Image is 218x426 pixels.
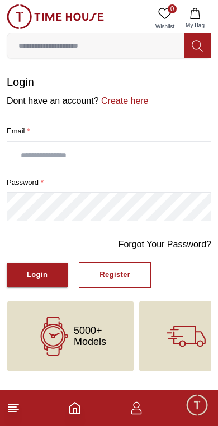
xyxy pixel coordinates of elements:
h1: Login [7,74,211,90]
img: ... [7,4,104,29]
span: My Bag [181,21,209,30]
a: Create here [99,96,149,106]
span: Wishlist [151,22,179,31]
span: 0 [168,4,177,13]
p: Dont have an account? [7,94,211,108]
button: Register [79,262,151,288]
a: Forgot Your Password? [119,238,211,251]
div: Chat Widget [185,393,210,418]
button: Login [7,263,68,287]
div: Login [27,269,48,281]
span: 5000+ Models [74,325,106,347]
a: Home [68,401,82,415]
a: 0Wishlist [151,4,179,33]
label: Email [7,126,211,137]
label: password [7,177,211,188]
button: My Bag [179,4,211,33]
div: Register [99,269,130,281]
